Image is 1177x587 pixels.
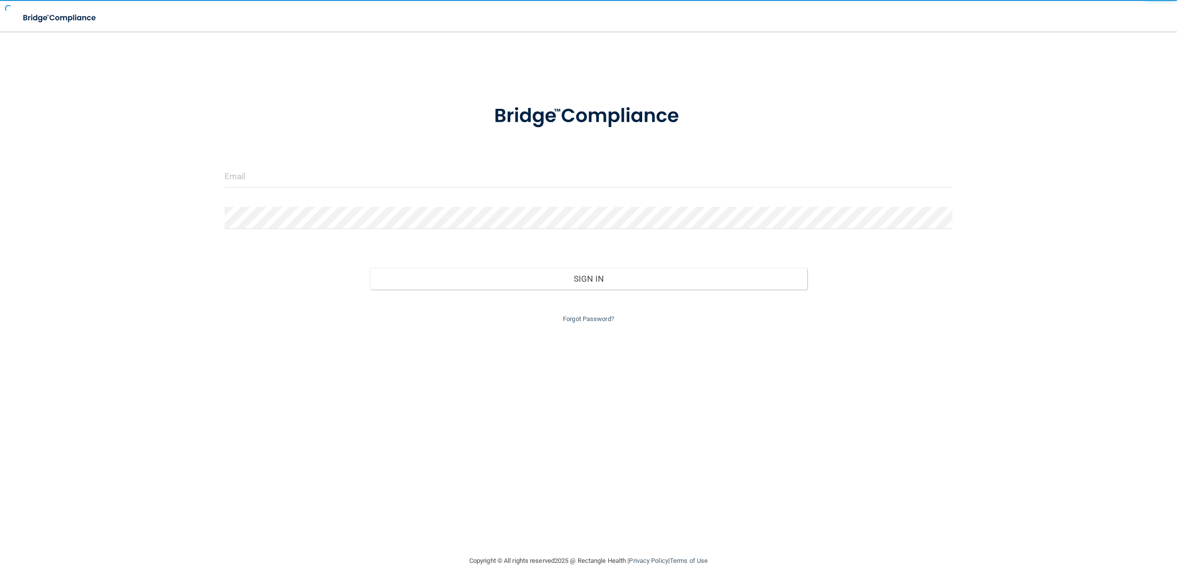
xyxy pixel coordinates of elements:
[370,268,807,290] button: Sign In
[15,8,105,28] img: bridge_compliance_login_screen.278c3ca4.svg
[225,165,952,188] input: Email
[409,545,768,577] div: Copyright © All rights reserved 2025 @ Rectangle Health | |
[563,315,614,323] a: Forgot Password?
[670,557,708,564] a: Terms of Use
[629,557,668,564] a: Privacy Policy
[474,91,703,142] img: bridge_compliance_login_screen.278c3ca4.svg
